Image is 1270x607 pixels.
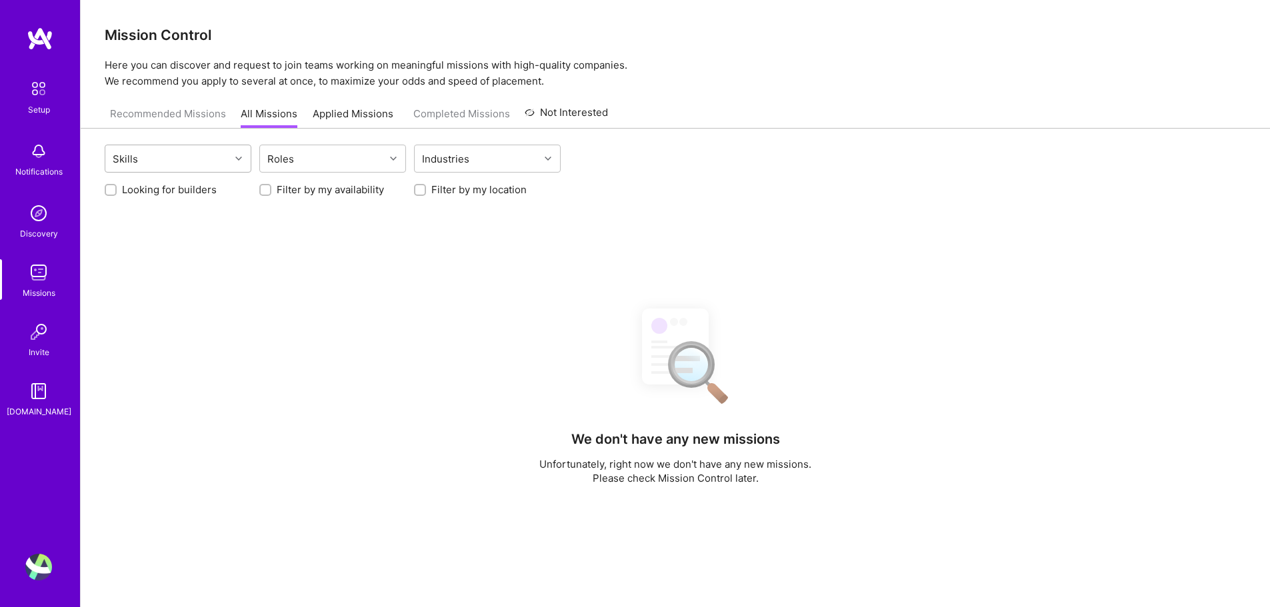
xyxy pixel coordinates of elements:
img: Invite [25,318,52,345]
div: Missions [23,286,55,300]
label: Filter by my location [431,183,527,197]
p: Here you can discover and request to join teams working on meaningful missions with high-quality ... [105,57,1246,89]
img: teamwork [25,259,52,286]
div: Roles [264,149,297,169]
a: Not Interested [525,105,608,129]
div: Industries [419,149,473,169]
label: Filter by my availability [277,183,384,197]
p: Unfortunately, right now we don't have any new missions. [539,457,811,471]
div: Discovery [20,227,58,241]
img: bell [25,138,52,165]
img: logo [27,27,53,51]
img: guide book [25,378,52,404]
img: setup [25,75,53,103]
p: Please check Mission Control later. [539,471,811,485]
div: Notifications [15,165,63,179]
i: icon Chevron [235,155,242,162]
img: No Results [619,297,732,413]
a: Applied Missions [313,107,393,129]
label: Looking for builders [122,183,217,197]
i: icon Chevron [545,155,551,162]
div: [DOMAIN_NAME] [7,404,71,418]
i: icon Chevron [390,155,397,162]
h4: We don't have any new missions [571,431,780,447]
h3: Mission Control [105,27,1246,43]
img: discovery [25,200,52,227]
a: User Avatar [22,554,55,580]
div: Skills [109,149,141,169]
div: Invite [29,345,49,359]
div: Setup [28,103,50,117]
a: All Missions [241,107,297,129]
img: User Avatar [25,554,52,580]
